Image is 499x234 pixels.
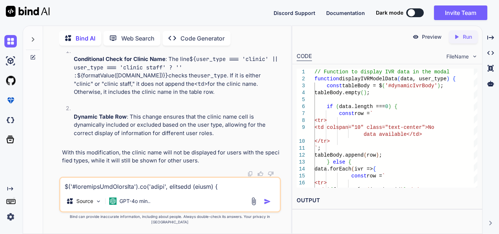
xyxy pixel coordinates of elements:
[336,104,339,110] span: (
[419,124,434,130] span: r">No
[297,166,305,173] div: 14
[363,90,366,96] span: )
[109,197,117,205] img: GPT-4o mini
[376,152,379,158] span: )
[4,55,17,67] img: ai-studio
[342,83,382,89] span: tableBody = $
[351,173,367,179] span: const
[194,80,207,88] code: <td>
[297,138,305,145] div: 10
[397,76,400,82] span: (
[434,5,487,20] button: Invite Team
[348,159,351,165] span: {
[361,90,363,96] span: (
[297,117,305,124] div: 8
[4,35,17,47] img: chat
[315,118,327,123] span: <tr>
[297,103,305,110] div: 6
[351,166,354,172] span: (
[422,33,442,41] p: Preview
[327,187,330,193] span: $
[370,187,400,193] span: ivr.ivr_id
[6,6,50,17] img: Bind AI
[376,9,403,16] span: Dark mode
[297,52,312,61] div: CODE
[333,187,366,193] span: formatValue
[315,166,351,172] span: data.forEach
[315,76,339,82] span: function
[354,166,373,172] span: ivr =>
[367,90,370,96] span: ;
[297,187,305,193] div: 17
[363,131,422,137] span: data available</td>
[463,33,472,41] p: Run
[400,187,403,193] span: )
[315,69,450,75] span: // Function to display IVR data in the modal
[297,89,305,96] div: 4
[385,83,437,89] span: '#dynamicIvrBody'
[95,198,102,204] img: Pick Models
[388,104,391,110] span: )
[74,55,165,62] strong: Conditional Check for Clinic Name
[395,104,397,110] span: {
[382,173,385,179] span: `
[274,10,315,16] span: Discord Support
[4,94,17,107] img: premium
[315,145,317,151] span: `
[367,173,382,179] span: row =
[74,113,127,120] strong: Dynamic Table Row
[367,187,370,193] span: (
[400,76,446,82] span: data, user_type
[4,74,17,87] img: githubLight
[327,104,333,110] span: if
[247,171,253,177] img: copy
[297,159,305,166] div: 13
[297,145,305,152] div: 11
[379,152,382,158] span: ;
[297,96,305,103] div: 5
[297,76,305,83] div: 2
[297,152,305,159] div: 12
[74,55,282,79] code: ${user_type === 'clinic' || user_type === 'clinic staff' ? '' :
[354,111,370,116] span: row =
[472,53,478,60] img: chevron down
[327,83,342,89] span: const
[264,198,271,205] img: icon
[446,76,449,82] span: )
[297,124,305,131] div: 9
[315,124,419,130] span: <td colspan="10" class="text-cente
[437,83,440,89] span: )
[326,9,365,17] button: Documentation
[119,197,151,205] p: GPT-4o min..
[197,72,227,79] code: user_type
[249,197,258,206] img: attachment
[412,34,419,40] img: preview
[404,187,407,193] span: }
[165,72,168,79] code: }
[4,211,17,223] img: settings
[292,192,482,209] h2: OUTPUT
[4,114,17,126] img: darkCloudIdeIcon
[385,104,388,110] span: 0
[363,152,366,158] span: (
[315,90,361,96] span: tableBody.empty
[327,159,330,165] span: }
[326,10,365,16] span: Documentation
[330,187,333,193] span: {
[367,152,376,158] span: row
[441,83,443,89] span: ;
[446,53,469,60] span: FileName
[62,149,279,165] p: With this modification, the clinic name will not be displayed for users with the specified types,...
[74,55,279,96] p: : The line ${formatValue([DOMAIN_NAME])} checks the . If it is either "clinic" or "clinic staff,"...
[382,83,385,89] span: (
[315,138,330,144] span: </tr>
[121,34,155,43] p: Web Search
[315,152,363,158] span: tableBody.append
[370,111,373,116] span: `
[339,111,354,116] span: const
[297,69,305,76] div: 1
[297,173,305,180] div: 15
[180,34,225,43] p: Code Generator
[258,171,263,177] img: like
[297,83,305,89] div: 3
